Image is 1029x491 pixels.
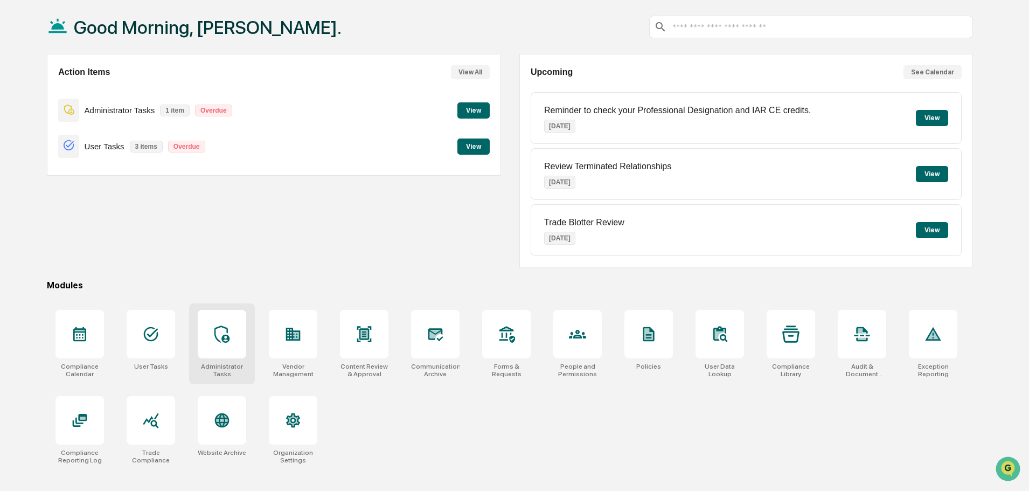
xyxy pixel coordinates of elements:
p: Administrator Tasks [85,106,155,115]
div: Modules [47,280,973,291]
div: User Data Lookup [696,363,744,378]
p: [DATE] [544,120,575,133]
span: [PERSON_NAME] [34,136,88,144]
p: Hi [PERSON_NAME]! Thanks for reaching out! It looks like you are currently using Microsoft Outloo... [40,9,181,126]
p: [DATE] [544,232,575,245]
button: back [11,9,24,22]
p: Reminder to check your Professional Designation and IAR CE credits. [544,106,811,115]
div: Perfect! We are in the process of getting them under our Microsoft Tenant ID. Lots to do with the... [70,164,191,255]
div: Content Review & Approval [340,363,388,378]
p: 3 items [130,141,163,153]
span: [DATE] [174,262,196,271]
p: User Tasks [85,142,124,151]
div: User Tasks [134,363,168,370]
div: Trade Compliance [127,449,175,464]
div: Audit & Document Logs [838,363,886,378]
button: Send [186,332,199,345]
span: [DATE] [96,136,119,144]
button: See Calendar [903,65,962,79]
span: 🙂 [169,115,178,123]
p: Overdue [195,105,232,116]
div: People and Permissions [553,363,602,378]
img: 1746055101610-c473b297-6a78-478c-a979-82029cc54cd1 [22,122,30,131]
button: View [457,102,490,119]
p: Of course, happy to help! Let me know if you have any other questions. [40,289,181,328]
a: View [457,141,490,151]
p: 1 item [160,105,190,116]
p: Overdue [168,141,205,153]
div: Compliance Calendar [55,363,104,378]
div: Administrator Tasks [198,363,246,378]
h1: Good Morning, [PERSON_NAME]. [74,17,342,38]
div: Organization Settings [269,449,317,464]
iframe: Open customer support [995,455,1024,485]
div: Website Archive [198,449,246,457]
div: Communications Archive [411,363,460,378]
p: Trade Blotter Review [544,218,624,227]
button: View [916,110,948,126]
div: Forms & Requests [482,363,531,378]
h2: Action Items [58,67,110,77]
button: View All [451,65,490,79]
button: View [457,139,490,155]
img: Jack Rasmussen [11,112,28,129]
span: • [91,136,94,144]
div: Exception Reporting [909,363,957,378]
button: View [916,166,948,182]
div: Compliance Reporting Log [55,449,104,464]
a: View [457,105,490,115]
h2: Upcoming [531,67,573,77]
p: [DATE] [544,176,575,189]
img: Go home [28,9,41,22]
div: Compliance Library [767,363,815,378]
p: Review Terminated Relationships [544,162,671,171]
button: View [916,222,948,238]
div: Policies [636,363,661,370]
div: Vendor Management [269,363,317,378]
